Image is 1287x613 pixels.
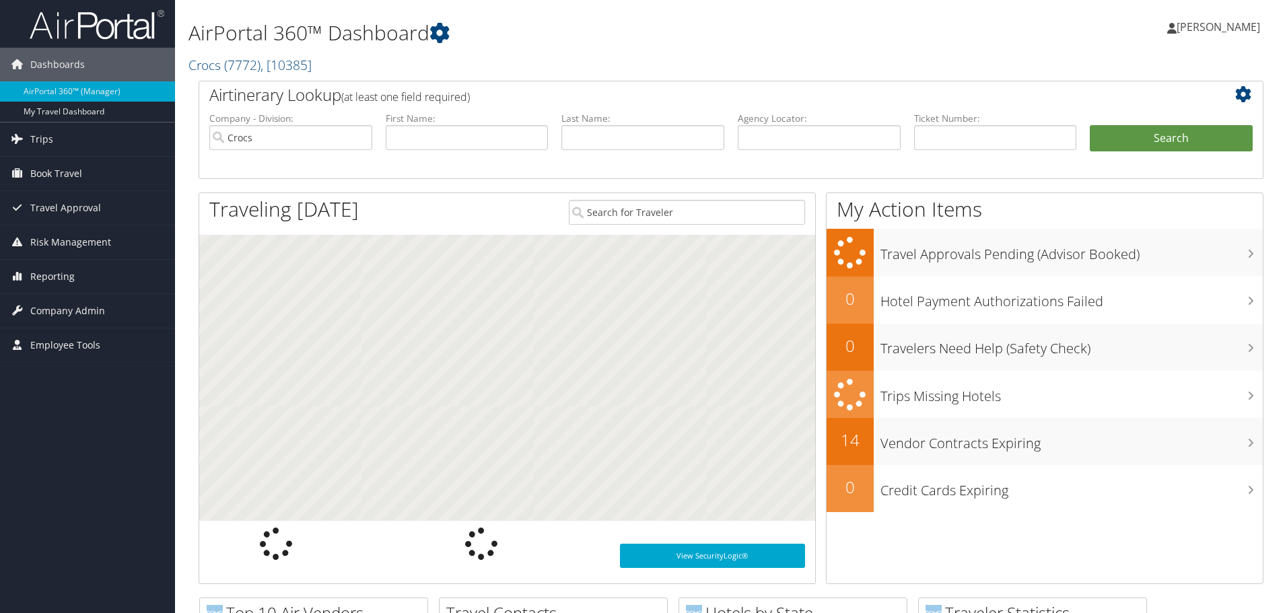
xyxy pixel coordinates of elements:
span: Reporting [30,260,75,293]
input: Search for Traveler [569,200,805,225]
h1: My Action Items [827,195,1263,223]
span: , [ 10385 ] [260,56,312,74]
h2: 0 [827,476,874,499]
h2: Airtinerary Lookup [209,83,1164,106]
a: Travel Approvals Pending (Advisor Booked) [827,229,1263,277]
a: 14Vendor Contracts Expiring [827,418,1263,465]
button: Search [1090,125,1253,152]
a: Crocs [188,56,312,74]
h3: Credit Cards Expiring [880,474,1263,500]
span: Book Travel [30,157,82,190]
span: Risk Management [30,225,111,259]
label: First Name: [386,112,549,125]
a: 0Travelers Need Help (Safety Check) [827,324,1263,371]
h2: 14 [827,429,874,452]
a: Trips Missing Hotels [827,371,1263,419]
span: ( 7772 ) [224,56,260,74]
h1: Traveling [DATE] [209,195,359,223]
a: 0Credit Cards Expiring [827,465,1263,512]
label: Ticket Number: [914,112,1077,125]
a: View SecurityLogic® [620,544,805,568]
h3: Travelers Need Help (Safety Check) [880,332,1263,358]
span: [PERSON_NAME] [1177,20,1260,34]
label: Agency Locator: [738,112,901,125]
label: Last Name: [561,112,724,125]
span: Dashboards [30,48,85,81]
a: 0Hotel Payment Authorizations Failed [827,277,1263,324]
span: Company Admin [30,294,105,328]
h1: AirPortal 360™ Dashboard [188,19,912,47]
h3: Hotel Payment Authorizations Failed [880,285,1263,311]
h3: Vendor Contracts Expiring [880,427,1263,453]
h3: Travel Approvals Pending (Advisor Booked) [880,238,1263,264]
h2: 0 [827,334,874,357]
span: Employee Tools [30,328,100,362]
label: Company - Division: [209,112,372,125]
h2: 0 [827,287,874,310]
a: [PERSON_NAME] [1167,7,1274,47]
span: (at least one field required) [341,89,470,104]
span: Trips [30,122,53,156]
img: airportal-logo.png [30,9,164,40]
span: Travel Approval [30,191,101,225]
h3: Trips Missing Hotels [880,380,1263,406]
